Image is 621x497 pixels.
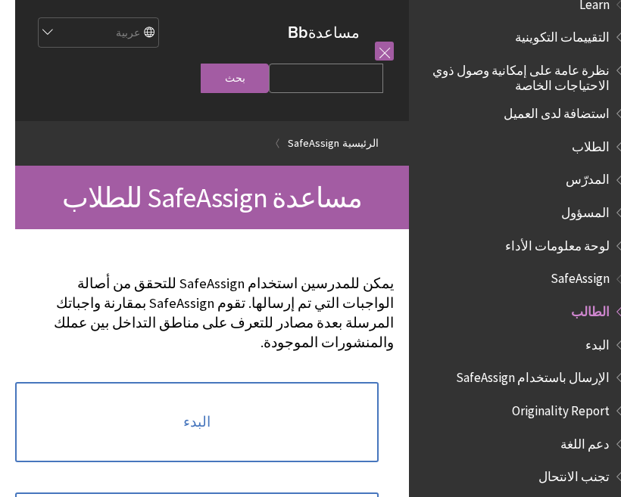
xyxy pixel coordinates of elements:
[273,23,345,42] a: مساعدةBb
[556,299,594,319] span: الطالب
[273,23,293,42] strong: Bb
[535,266,594,287] span: SafeAssign
[47,180,348,215] span: مساعدة SafeAssign للطلاب
[497,398,594,418] span: Originality Report
[551,167,594,188] span: المدرّس
[490,233,594,253] span: لوحة معلومات الأداء
[327,134,364,153] a: الرئيسية
[273,134,324,153] a: SafeAssign
[186,64,254,93] input: بحث
[557,134,594,154] span: الطلاب
[570,332,594,353] span: البدء
[22,18,143,48] select: Site Language Selector
[488,101,594,121] span: استضافة لدى العميل
[523,464,594,484] span: تجنب الانتحال
[500,24,594,45] span: التقييمات التكوينية
[412,57,594,93] span: نظرة عامة على إمكانية وصول ذوي الاحتياجات الخاصة
[546,200,594,220] span: المسؤول
[441,365,594,385] span: الإرسال باستخدام SafeAssign
[15,274,379,353] p: يمكن للمدرسين استخدام SafeAssign للتحقق من أصالة الواجبات التي تم إرسالها. تقوم SafeAssign بمقارن...
[545,431,594,452] span: دعم اللغة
